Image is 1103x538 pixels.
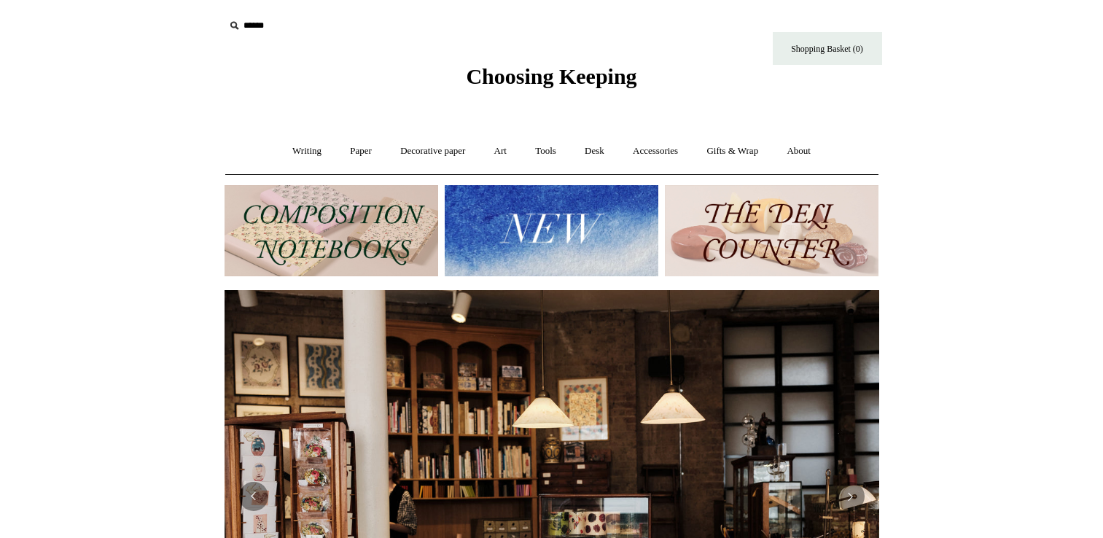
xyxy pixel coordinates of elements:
a: Gifts & Wrap [693,132,771,171]
a: Decorative paper [387,132,478,171]
img: New.jpg__PID:f73bdf93-380a-4a35-bcfe-7823039498e1 [445,185,658,276]
span: Choosing Keeping [466,64,636,88]
a: Writing [279,132,335,171]
a: Art [481,132,520,171]
a: Accessories [620,132,691,171]
button: Next [835,482,865,511]
a: Desk [572,132,617,171]
a: Paper [337,132,385,171]
a: Shopping Basket (0) [773,32,882,65]
a: Tools [522,132,569,171]
img: The Deli Counter [665,185,878,276]
a: About [773,132,824,171]
button: Previous [239,482,268,511]
a: Choosing Keeping [466,76,636,86]
img: 202302 Composition ledgers.jpg__PID:69722ee6-fa44-49dd-a067-31375e5d54ec [225,185,438,276]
